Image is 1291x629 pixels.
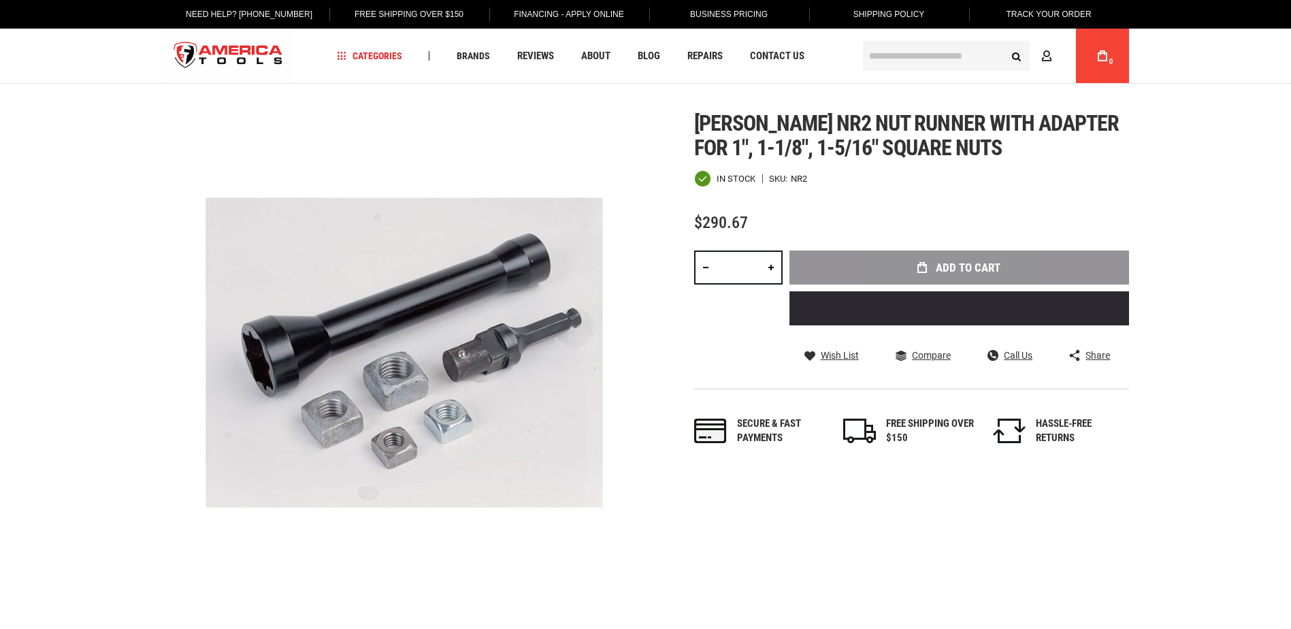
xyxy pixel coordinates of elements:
div: FREE SHIPPING OVER $150 [886,417,975,446]
img: main product photo [163,111,646,594]
span: [PERSON_NAME] nr2 nut runner with adapter for 1", 1-1/8", 1-5/16" square nuts [694,110,1120,161]
div: Availability [694,170,755,187]
span: Shipping Policy [853,10,925,19]
a: Blog [632,47,666,65]
span: In stock [717,174,755,183]
span: 0 [1109,58,1113,65]
a: Wish List [804,349,859,361]
span: Categories [337,51,402,61]
a: Categories [331,47,408,65]
strong: SKU [769,174,791,183]
a: About [575,47,617,65]
span: Wish List [821,351,859,360]
a: Contact Us [744,47,811,65]
img: shipping [843,419,876,443]
img: America Tools [163,31,295,82]
a: Reviews [511,47,560,65]
img: payments [694,419,727,443]
span: Blog [638,51,660,61]
div: NR2 [791,174,807,183]
a: Brands [451,47,496,65]
span: Brands [457,51,490,61]
button: Search [1004,43,1030,69]
a: store logo [163,31,295,82]
a: 0 [1090,29,1115,83]
div: HASSLE-FREE RETURNS [1036,417,1124,446]
a: Repairs [681,47,729,65]
span: Reviews [517,51,554,61]
span: Contact Us [750,51,804,61]
span: Share [1085,351,1110,360]
a: Call Us [987,349,1032,361]
span: About [581,51,610,61]
div: Secure & fast payments [737,417,826,446]
span: Repairs [687,51,723,61]
img: returns [993,419,1026,443]
span: $290.67 [694,213,748,232]
span: Call Us [1004,351,1032,360]
a: Compare [896,349,951,361]
span: Compare [912,351,951,360]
